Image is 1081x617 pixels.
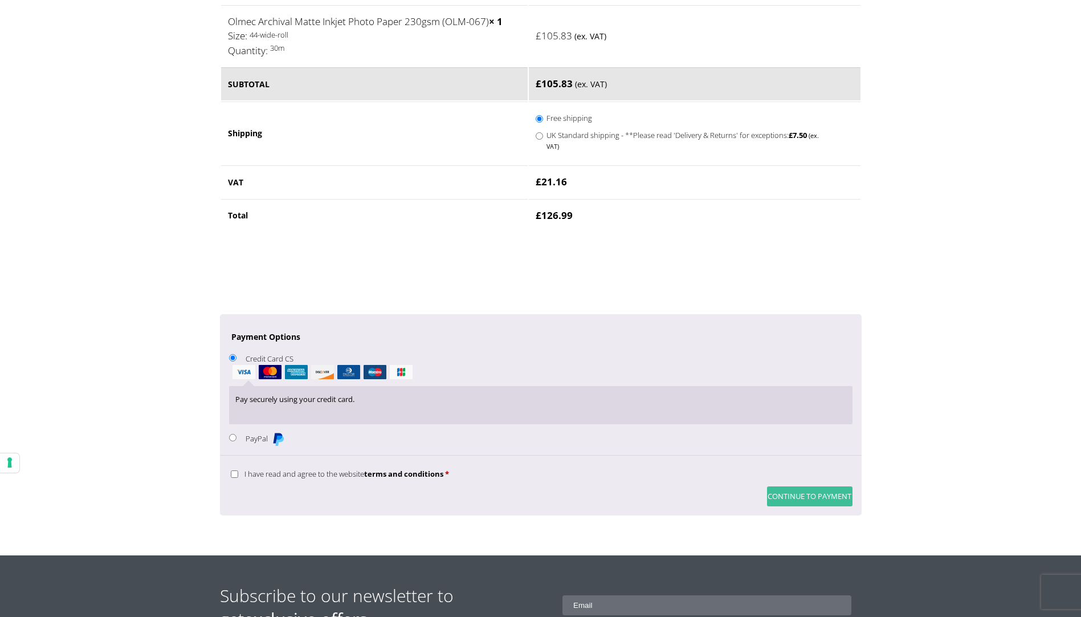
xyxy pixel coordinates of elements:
span: £ [536,209,541,222]
dt: Size: [228,29,247,43]
input: Email [562,595,851,615]
dt: Quantity: [228,43,268,58]
bdi: 126.99 [536,209,573,222]
bdi: 21.16 [536,175,567,188]
button: Continue to Payment [767,486,852,506]
span: I have read and agree to the website [244,469,443,479]
img: PayPal [271,432,285,446]
label: UK Standard shipping - **Please read 'Delivery & Returns' for exceptions: [546,128,832,152]
span: £ [789,130,793,140]
span: £ [536,175,541,188]
img: maestro [364,365,386,379]
img: dinersclub [337,365,360,379]
a: terms and conditions [364,469,443,479]
img: jcb [390,365,413,379]
img: discover [311,365,334,379]
span: £ [536,29,541,42]
img: visa [232,365,255,379]
th: Total [221,199,528,232]
small: (ex. VAT) [574,31,606,42]
bdi: 105.83 [536,29,572,42]
label: Free shipping [546,111,832,124]
img: amex [285,365,308,379]
td: Olmec Archival Matte Inkjet Photo Paper 230gsm (OLM-067) [221,5,528,67]
bdi: 105.83 [536,77,573,90]
iframe: reCAPTCHA [220,246,393,290]
label: PayPal [246,433,285,444]
small: (ex. VAT) [575,79,607,90]
th: Subtotal [221,67,528,100]
bdi: 7.50 [789,130,807,140]
label: Credit Card CS [229,354,852,379]
p: 44-wide-roll [228,29,521,42]
abbr: required [445,469,449,479]
strong: × 1 [489,15,503,28]
span: £ [536,77,541,90]
th: VAT [221,165,528,198]
img: mastercard [259,365,282,379]
th: Shipping [221,102,528,165]
p: 30m [228,42,521,55]
input: I have read and agree to the websiteterms and conditions * [231,470,238,478]
p: Pay securely using your credit card. [235,393,845,406]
